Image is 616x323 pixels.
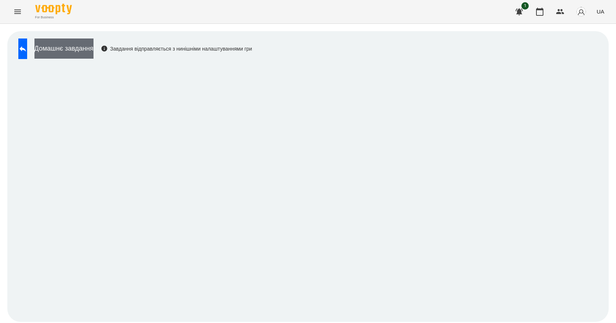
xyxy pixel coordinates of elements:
button: UA [594,5,607,18]
img: avatar_s.png [576,7,586,17]
img: Voopty Logo [35,4,72,14]
span: For Business [35,15,72,20]
button: Menu [9,3,26,21]
div: Завдання відправляється з нинішніми налаштуваннями гри [101,45,252,52]
span: UA [597,8,604,15]
span: 1 [521,2,529,10]
button: Домашнє завдання [34,38,93,59]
